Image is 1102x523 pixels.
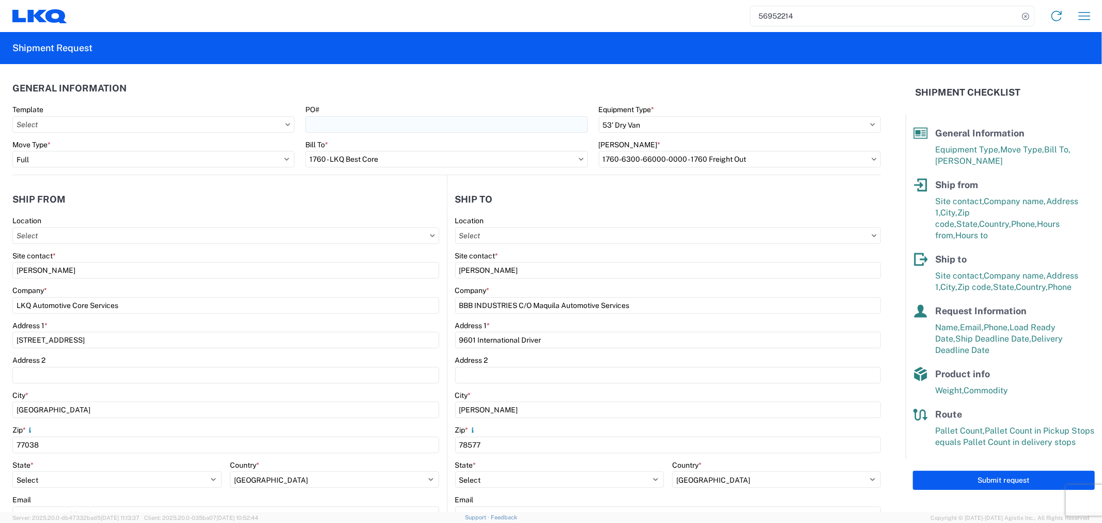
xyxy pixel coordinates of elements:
label: PO# [305,105,319,114]
span: Name, [935,322,960,332]
span: [DATE] 10:52:44 [216,515,258,521]
span: [PERSON_NAME] [935,156,1003,166]
label: Email [455,495,474,504]
span: Ship Deadline Date, [955,334,1031,344]
span: Company name, [984,271,1046,281]
span: Ship from [935,179,978,190]
label: City [455,391,471,400]
label: Address 2 [12,356,45,365]
span: Company name, [984,196,1046,206]
span: Bill To, [1044,145,1070,155]
span: Phone, [1011,219,1037,229]
input: Shipment, tracking or reference number [751,6,1018,26]
label: Address 1 [455,321,490,330]
span: General Information [935,128,1025,139]
span: Route [935,409,962,420]
span: Phone [1048,282,1072,292]
label: Address 2 [455,356,488,365]
a: Feedback [491,514,517,520]
input: Select [599,151,881,167]
span: Country, [979,219,1011,229]
span: City, [940,282,957,292]
label: Company [12,286,47,295]
input: Select [305,151,587,167]
span: Client: 2025.20.0-035ba07 [144,515,258,521]
label: Equipment Type [599,105,655,114]
span: Server: 2025.20.0-db47332bad5 [12,515,139,521]
label: City [12,391,28,400]
span: Phone, [984,322,1010,332]
span: State, [993,282,1016,292]
span: Hours to [955,230,988,240]
span: Product info [935,368,990,379]
label: Company [455,286,490,295]
h2: Ship to [455,194,493,205]
span: Country, [1016,282,1048,292]
span: Request Information [935,305,1027,316]
h2: Ship from [12,194,66,205]
span: Move Type, [1000,145,1044,155]
input: Select [12,227,439,244]
label: Email [12,495,31,504]
label: Site contact [12,251,56,260]
label: Move Type [12,140,51,149]
span: Site contact, [935,196,984,206]
span: Weight, [935,386,964,395]
label: Site contact [455,251,499,260]
span: Copyright © [DATE]-[DATE] Agistix Inc., All Rights Reserved [930,513,1090,522]
label: State [12,460,34,470]
h2: Shipment Request [12,42,92,54]
label: Country [672,460,702,470]
label: Template [12,105,43,114]
input: Select [12,116,294,133]
span: Equipment Type, [935,145,1000,155]
span: Pallet Count, [935,426,985,436]
label: Location [455,216,484,225]
label: Address 1 [12,321,48,330]
label: State [455,460,476,470]
span: State, [956,219,979,229]
span: Ship to [935,254,967,265]
h2: General Information [12,83,127,94]
label: [PERSON_NAME] [599,140,661,149]
span: Pallet Count in Pickup Stops equals Pallet Count in delivery stops [935,426,1094,447]
h2: Shipment Checklist [915,86,1020,99]
a: Support [465,514,491,520]
input: Select [455,227,881,244]
label: Country [230,460,259,470]
span: City, [940,208,957,218]
label: Zip [455,425,477,435]
span: Commodity [964,386,1008,395]
span: Zip code, [957,282,993,292]
span: Email, [960,322,984,332]
span: Site contact, [935,271,984,281]
span: [DATE] 11:13:37 [101,515,139,521]
label: Bill To [305,140,328,149]
button: Submit request [913,471,1095,490]
label: Location [12,216,41,225]
label: Zip [12,425,34,435]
